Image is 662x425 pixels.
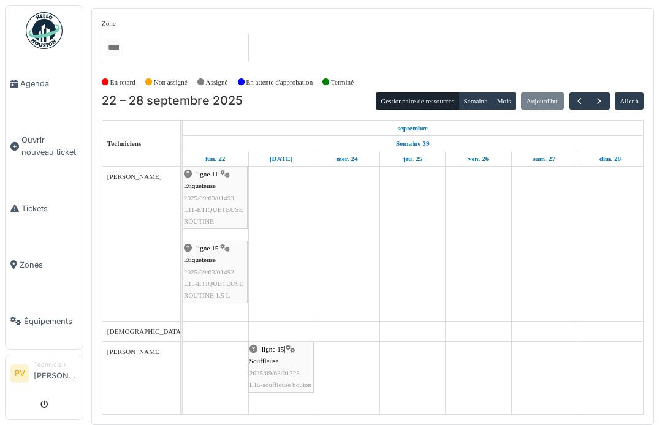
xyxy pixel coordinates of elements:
a: Agenda [6,56,83,112]
li: PV [10,364,29,383]
label: Assigné [206,77,228,88]
button: Aller à [615,92,644,110]
button: Aujourd'hui [521,92,564,110]
span: Zones [20,259,78,271]
a: 22 septembre 2025 [395,121,432,136]
span: Techniciens [107,140,142,147]
a: 27 septembre 2025 [530,151,558,167]
div: | [184,168,246,227]
span: 2025/09/63/01323 [249,369,300,377]
div: | [249,344,313,391]
a: 24 septembre 2025 [333,151,360,167]
label: Zone [102,18,116,29]
span: Ouvrir nouveau ticket [21,134,78,157]
span: ligne 15 [196,244,218,252]
span: L11-ETIQUETEUSE ROUTINE [184,206,243,225]
button: Précédent [569,92,590,110]
label: Terminé [331,77,354,88]
a: 23 septembre 2025 [267,151,296,167]
a: Semaine 39 [393,136,432,151]
h2: 22 – 28 septembre 2025 [102,94,243,108]
button: Gestionnaire de ressources [376,92,459,110]
span: [PERSON_NAME] [107,173,162,180]
img: Badge_color-CXgf-gQk.svg [26,12,63,49]
span: [PERSON_NAME] [107,348,162,355]
span: Agenda [20,78,78,89]
div: Technicien [34,360,78,369]
span: ligne 15 [262,345,284,353]
a: 22 septembre 2025 [202,151,228,167]
a: Équipements [6,293,83,349]
span: 2025/09/63/01493 [184,194,234,201]
button: Semaine [458,92,492,110]
span: Équipements [24,315,78,327]
button: Mois [492,92,516,110]
span: Etiqueteuse [184,182,216,189]
a: 28 septembre 2025 [596,151,624,167]
span: [DEMOGRAPHIC_DATA][PERSON_NAME] [107,328,238,335]
span: ligne 11 [196,170,218,178]
span: Tickets [21,203,78,214]
li: [PERSON_NAME] [34,360,78,386]
label: Non assigné [154,77,188,88]
button: Suivant [589,92,609,110]
span: Souffleuse [249,357,279,364]
span: Etiqueteuse [184,256,216,263]
div: | [184,243,246,301]
a: Zones [6,236,83,293]
span: L15-ETIQUETEUSE ROUTINE 1.5 L [184,280,243,299]
a: 25 septembre 2025 [400,151,425,167]
input: Tous [107,39,119,56]
span: 2025/09/63/01492 [184,268,234,276]
label: En retard [110,77,135,88]
a: Ouvrir nouveau ticket [6,112,83,180]
label: En attente d'approbation [246,77,313,88]
a: Tickets [6,180,83,236]
span: L15-souffleuse bouton [249,381,311,388]
a: PV Technicien[PERSON_NAME] [10,360,78,389]
a: 26 septembre 2025 [465,151,492,167]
